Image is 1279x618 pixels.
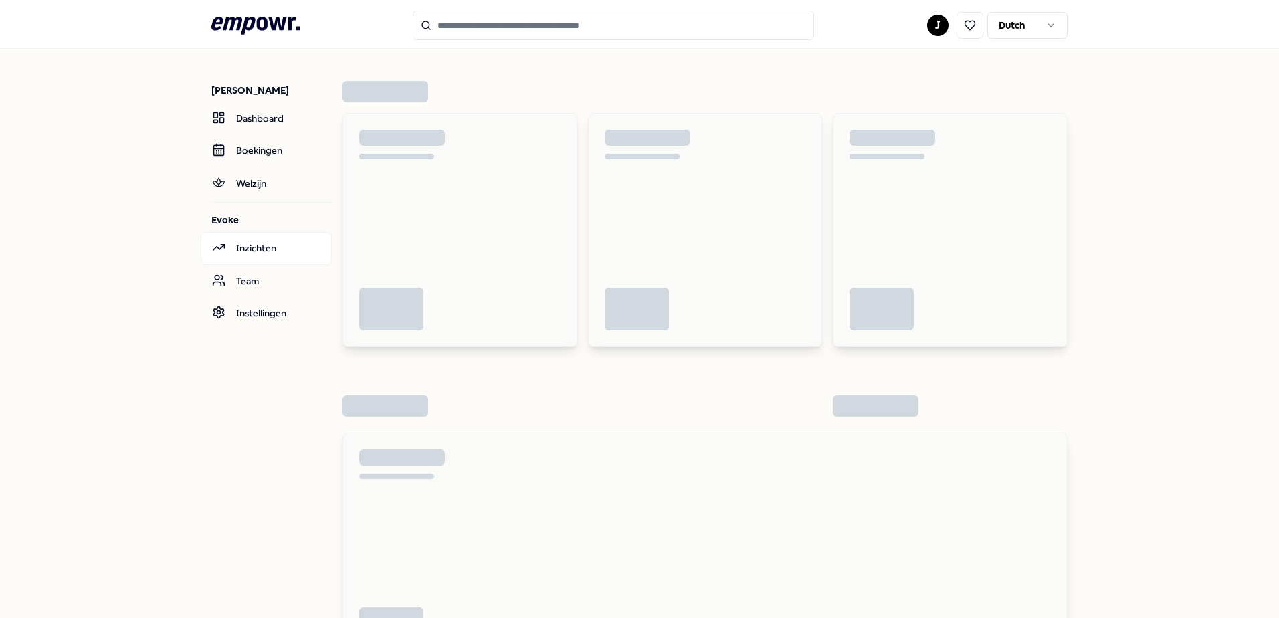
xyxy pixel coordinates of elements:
[927,15,949,36] button: J
[201,297,332,329] a: Instellingen
[201,134,332,167] a: Boekingen
[211,84,332,97] p: [PERSON_NAME]
[201,265,332,297] a: Team
[211,213,332,227] p: Evoke
[201,102,332,134] a: Dashboard
[201,167,332,199] a: Welzijn
[413,11,814,40] input: Search for products, categories or subcategories
[201,232,332,264] a: Inzichten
